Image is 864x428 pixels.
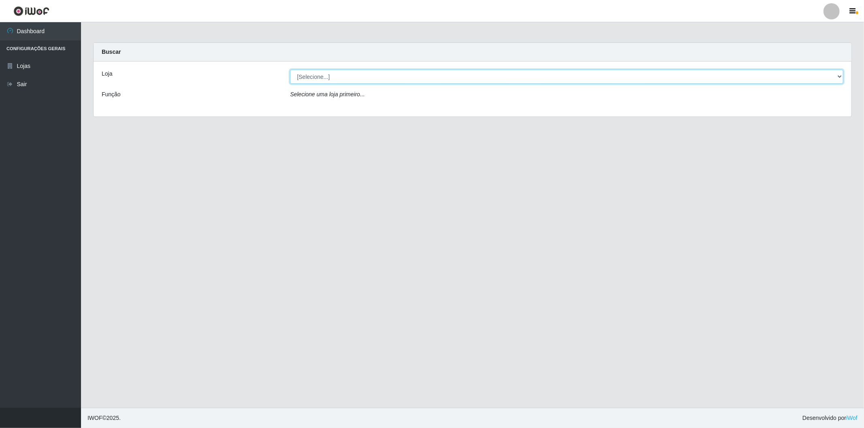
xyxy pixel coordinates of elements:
[290,91,365,97] i: Selecione uma loja primeiro...
[846,415,858,421] a: iWof
[102,90,121,99] label: Função
[87,414,121,422] span: © 2025 .
[102,70,112,78] label: Loja
[87,415,102,421] span: IWOF
[13,6,49,16] img: CoreUI Logo
[802,414,858,422] span: Desenvolvido por
[102,49,121,55] strong: Buscar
